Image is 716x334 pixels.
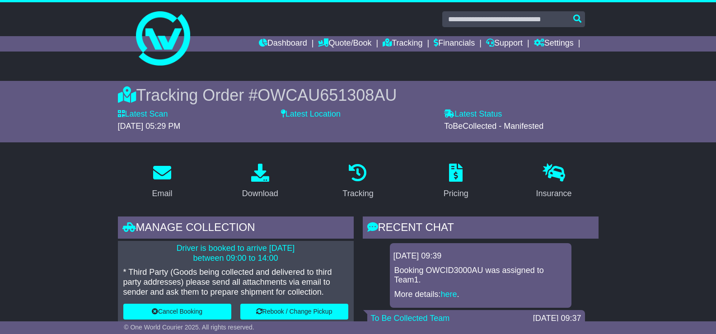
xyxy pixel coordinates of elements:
p: Booking OWCID3000AU was assigned to Team1. [394,266,567,285]
a: Download [236,160,284,203]
span: OWCAU651308AU [257,86,397,104]
p: More details: . [394,290,567,300]
span: ToBeCollected - Manifested [444,122,543,131]
a: To Be Collected Team [371,314,450,323]
a: Financials [434,36,475,52]
a: Quote/Book [318,36,371,52]
label: Latest Scan [118,109,168,119]
div: Tracking Order # [118,85,599,105]
span: [DATE] 05:29 PM [118,122,181,131]
a: Support [486,36,523,52]
a: Dashboard [259,36,307,52]
a: Pricing [438,160,474,203]
label: Latest Location [281,109,341,119]
div: RECENT CHAT [363,216,599,241]
label: Latest Status [444,109,502,119]
a: here [441,290,457,299]
div: [DATE] 09:37 [533,314,581,324]
a: Email [146,160,178,203]
p: Driver is booked to arrive [DATE] between 09:00 to 14:00 [123,244,348,263]
button: Cancel Booking [123,304,231,320]
div: Tracking [342,188,373,200]
a: Settings [534,36,574,52]
button: Rebook / Change Pickup [240,304,348,320]
div: [DATE] 09:39 [393,251,568,261]
div: Manage collection [118,216,354,241]
a: Insurance [530,160,578,203]
a: Tracking [337,160,379,203]
div: Download [242,188,278,200]
a: Tracking [383,36,422,52]
span: © One World Courier 2025. All rights reserved. [124,324,254,331]
div: Insurance [536,188,572,200]
div: Email [152,188,172,200]
p: * Third Party (Goods being collected and delivered to third party addresses) please send all atta... [123,268,348,297]
div: Pricing [444,188,468,200]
